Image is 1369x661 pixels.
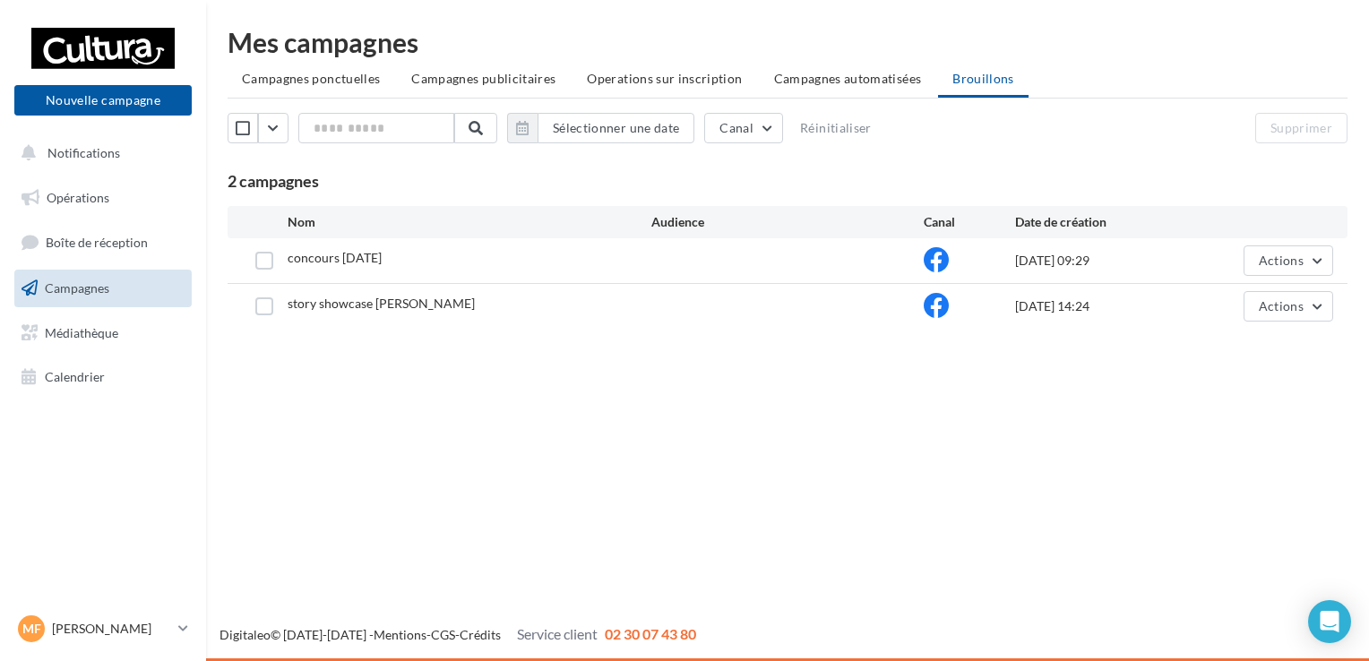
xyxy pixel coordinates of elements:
[517,625,598,642] span: Service client
[793,117,879,139] button: Réinitialiser
[52,620,171,638] p: [PERSON_NAME]
[1308,600,1351,643] div: Open Intercom Messenger
[507,113,694,143] button: Sélectionner une date
[1015,297,1197,315] div: [DATE] 14:24
[220,627,696,642] span: © [DATE]-[DATE] - - -
[45,280,109,296] span: Campagnes
[242,71,380,86] span: Campagnes ponctuelles
[587,71,742,86] span: Operations sur inscription
[538,113,694,143] button: Sélectionner une date
[14,85,192,116] button: Nouvelle campagne
[1259,253,1304,268] span: Actions
[288,250,382,265] span: concours Halloween
[288,213,651,231] div: Nom
[460,627,501,642] a: Crédits
[11,134,188,172] button: Notifications
[1015,213,1197,231] div: Date de création
[704,113,783,143] button: Canal
[46,235,148,250] span: Boîte de réception
[605,625,696,642] span: 02 30 07 43 80
[1259,298,1304,313] span: Actions
[288,296,475,311] span: story showcase romain rousseau
[1244,291,1333,322] button: Actions
[11,223,195,262] a: Boîte de réception
[1244,245,1333,276] button: Actions
[374,627,426,642] a: Mentions
[47,190,109,205] span: Opérations
[774,71,922,86] span: Campagnes automatisées
[220,627,271,642] a: Digitaleo
[924,213,1015,231] div: Canal
[651,213,925,231] div: Audience
[1255,113,1347,143] button: Supprimer
[11,179,195,217] a: Opérations
[22,620,41,638] span: MF
[11,358,195,396] a: Calendrier
[11,314,195,352] a: Médiathèque
[228,29,1347,56] div: Mes campagnes
[411,71,555,86] span: Campagnes publicitaires
[11,270,195,307] a: Campagnes
[45,369,105,384] span: Calendrier
[47,145,120,160] span: Notifications
[14,612,192,646] a: MF [PERSON_NAME]
[431,627,455,642] a: CGS
[228,171,319,191] span: 2 campagnes
[45,324,118,339] span: Médiathèque
[1015,252,1197,270] div: [DATE] 09:29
